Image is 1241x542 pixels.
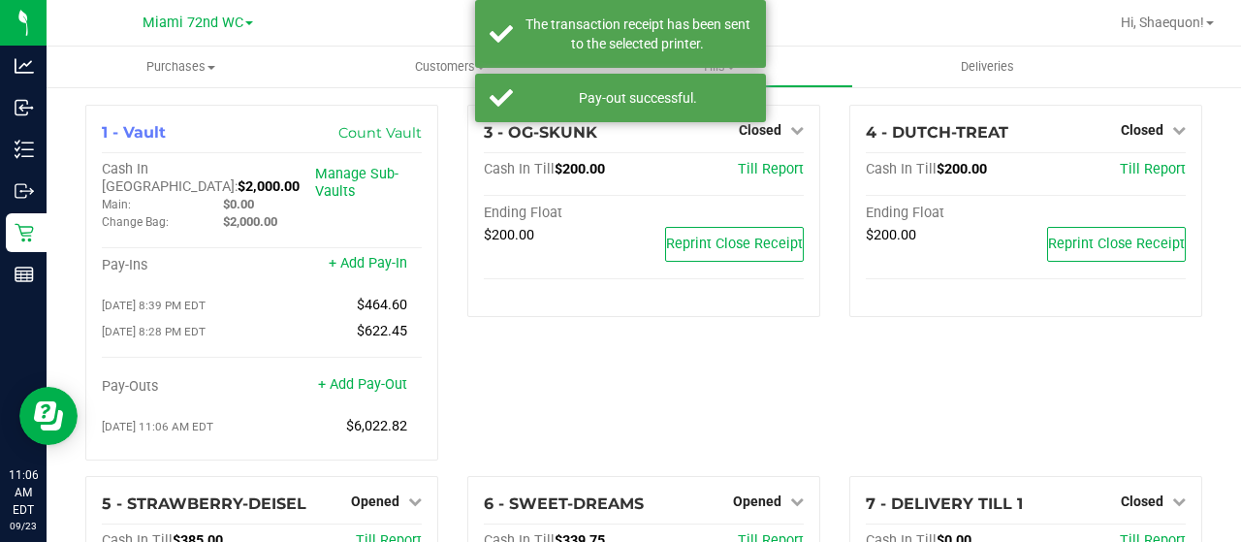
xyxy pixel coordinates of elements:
[102,198,131,211] span: Main:
[102,325,206,338] span: [DATE] 8:28 PM EDT
[47,58,315,76] span: Purchases
[102,494,306,513] span: 5 - STRAWBERRY-DEISEL
[1120,161,1186,177] a: Till Report
[484,123,597,142] span: 3 - OG-SKUNK
[143,15,243,31] span: Miami 72nd WC
[318,376,407,393] a: + Add Pay-Out
[357,323,407,339] span: $622.45
[9,466,38,519] p: 11:06 AM EDT
[738,161,804,177] a: Till Report
[15,98,34,117] inline-svg: Inbound
[47,47,315,87] a: Purchases
[739,122,781,138] span: Closed
[1121,15,1204,30] span: Hi, Shaequon!
[853,47,1122,87] a: Deliveries
[329,255,407,271] a: + Add Pay-In
[484,205,644,222] div: Ending Float
[223,197,254,211] span: $0.00
[866,205,1026,222] div: Ending Float
[102,299,206,312] span: [DATE] 8:39 PM EDT
[102,420,213,433] span: [DATE] 11:06 AM EDT
[935,58,1040,76] span: Deliveries
[666,236,803,252] span: Reprint Close Receipt
[315,47,584,87] a: Customers
[9,519,38,533] p: 09/23
[19,387,78,445] iframe: Resource center
[15,181,34,201] inline-svg: Outbound
[346,418,407,434] span: $6,022.82
[15,223,34,242] inline-svg: Retail
[351,494,399,509] span: Opened
[338,124,422,142] a: Count Vault
[866,161,937,177] span: Cash In Till
[102,378,262,396] div: Pay-Outs
[866,123,1008,142] span: 4 - DUTCH-TREAT
[484,227,534,243] span: $200.00
[1121,122,1163,138] span: Closed
[316,58,583,76] span: Customers
[102,215,169,229] span: Change Bag:
[733,494,781,509] span: Opened
[665,227,804,262] button: Reprint Close Receipt
[315,166,398,200] a: Manage Sub-Vaults
[357,297,407,313] span: $464.60
[15,140,34,159] inline-svg: Inventory
[102,161,238,195] span: Cash In [GEOGRAPHIC_DATA]:
[1048,236,1185,252] span: Reprint Close Receipt
[1047,227,1186,262] button: Reprint Close Receipt
[484,161,555,177] span: Cash In Till
[15,265,34,284] inline-svg: Reports
[524,88,751,108] div: Pay-out successful.
[524,15,751,53] div: The transaction receipt has been sent to the selected printer.
[866,494,1023,513] span: 7 - DELIVERY TILL 1
[15,56,34,76] inline-svg: Analytics
[484,494,644,513] span: 6 - SWEET-DREAMS
[555,161,605,177] span: $200.00
[238,178,300,195] span: $2,000.00
[866,227,916,243] span: $200.00
[102,123,166,142] span: 1 - Vault
[1121,494,1163,509] span: Closed
[102,257,262,274] div: Pay-Ins
[937,161,987,177] span: $200.00
[223,214,277,229] span: $2,000.00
